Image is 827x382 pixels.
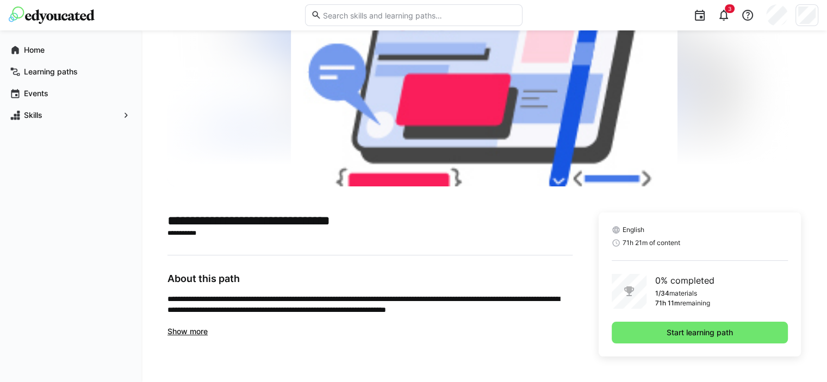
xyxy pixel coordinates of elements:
[655,289,669,298] p: 1/34
[167,273,573,285] h3: About this path
[612,322,788,343] button: Start learning path
[623,239,680,247] span: 71h 21m of content
[167,327,208,336] span: Show more
[655,299,680,308] p: 71h 11m
[680,299,710,308] p: remaining
[669,289,697,298] p: materials
[665,327,735,338] span: Start learning path
[321,10,516,20] input: Search skills and learning paths…
[623,226,644,234] span: English
[655,274,714,287] p: 0% completed
[728,5,731,12] span: 3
